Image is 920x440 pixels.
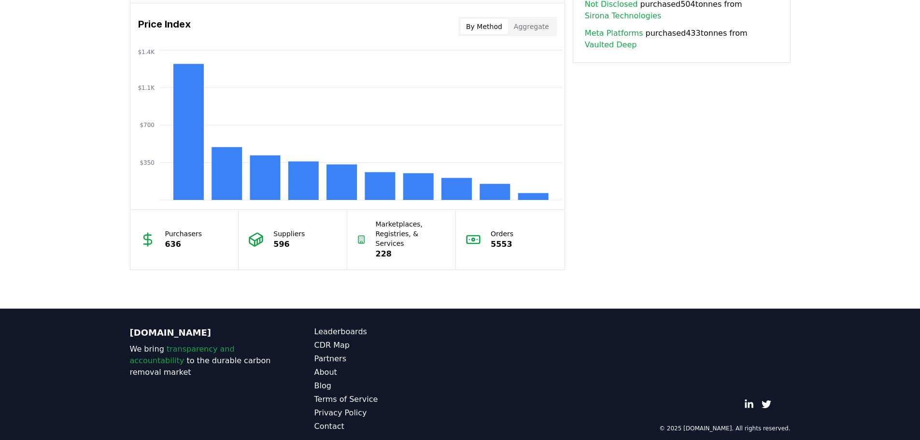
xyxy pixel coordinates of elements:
[130,326,276,340] p: [DOMAIN_NAME]
[314,407,460,419] a: Privacy Policy
[762,399,771,409] a: Twitter
[130,344,235,365] span: transparency and accountability
[376,219,446,248] p: Marketplaces, Registries, & Services
[491,239,513,250] p: 5553
[314,326,460,338] a: Leaderboards
[585,28,778,51] span: purchased 433 tonnes from
[140,159,155,166] tspan: $350
[491,229,513,239] p: Orders
[744,399,754,409] a: LinkedIn
[508,19,555,34] button: Aggregate
[585,28,643,39] a: Meta Platforms
[273,229,305,239] p: Suppliers
[138,49,155,56] tspan: $1.4K
[314,394,460,405] a: Terms of Service
[165,239,202,250] p: 636
[138,17,191,36] h3: Price Index
[130,343,276,378] p: We bring to the durable carbon removal market
[273,239,305,250] p: 596
[314,380,460,392] a: Blog
[138,85,155,91] tspan: $1.1K
[659,425,791,432] p: © 2025 [DOMAIN_NAME]. All rights reserved.
[376,248,446,260] p: 228
[585,10,661,22] a: Sirona Technologies
[314,353,460,365] a: Partners
[585,39,637,51] a: Vaulted Deep
[314,421,460,432] a: Contact
[314,367,460,378] a: About
[140,122,155,128] tspan: $700
[460,19,508,34] button: By Method
[165,229,202,239] p: Purchasers
[314,340,460,351] a: CDR Map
